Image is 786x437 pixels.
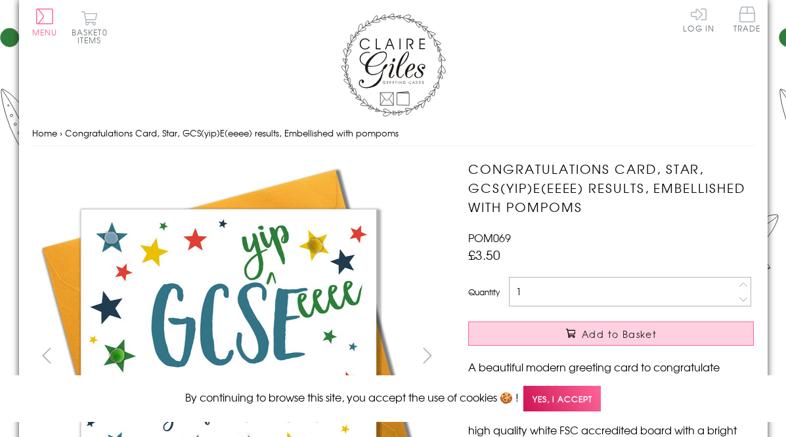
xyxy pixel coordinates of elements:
[468,322,754,346] button: Add to Basket
[523,386,601,411] span: Yes, I accept
[468,286,500,298] label: Quantity
[32,341,62,370] button: prev
[733,7,761,32] span: Trade
[77,26,108,46] span: 0 items
[32,127,57,139] a: Home
[468,230,511,245] span: POM069
[341,13,446,117] img: Claire Giles Greetings Cards
[32,26,58,38] span: Menu
[683,7,714,32] a: Log In
[32,9,58,36] button: Menu
[32,120,754,147] nav: breadcrumbs
[582,327,657,341] span: Add to Basket
[468,159,754,216] h1: Congratulations Card, Star, GCS(yip)E(eeee) results, Embellished with pompoms
[60,127,62,139] span: ›
[65,127,399,139] span: Congratulations Card, Star, GCS(yip)E(eeee) results, Embellished with pompoms
[468,245,500,264] span: £3.50
[733,7,761,35] a: Trade
[412,341,442,370] button: next
[72,10,108,44] button: Basket0 items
